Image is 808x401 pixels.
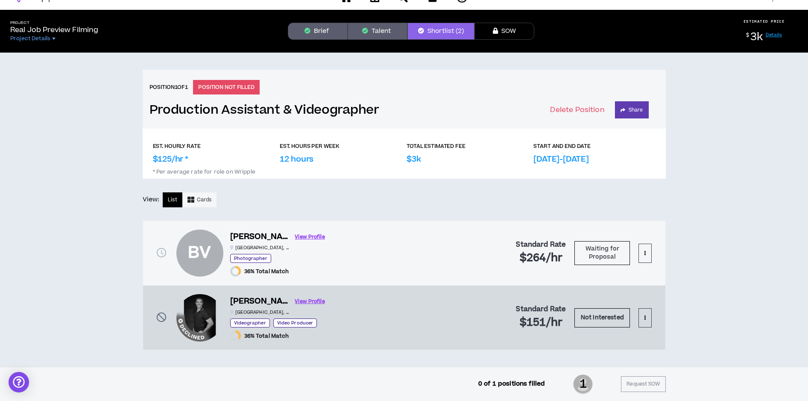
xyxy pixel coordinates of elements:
button: Delete Position [550,101,604,118]
p: Video Producer [273,318,317,327]
p: [GEOGRAPHIC_DATA] , [GEOGRAPHIC_DATA] [230,245,290,251]
button: SOW [474,23,534,40]
p: $3k [407,153,421,165]
sup: $ [746,32,749,39]
a: View Profile [295,230,325,245]
b: Not Interested [581,314,624,322]
h4: Standard Rate [516,241,566,249]
p: EST. HOURS PER WEEK [280,142,340,150]
span: Cards [197,196,212,204]
span: 3k [750,29,763,44]
span: Project Details [10,35,50,42]
a: Details [766,32,782,38]
button: Talent [348,23,407,40]
span: 36% Total Match [244,268,289,275]
button: Share [615,101,649,118]
p: Photographer [230,254,271,263]
span: clock-circle [157,248,166,257]
p: ESTIMATED PRICE [744,19,785,24]
p: START AND END DATE [533,142,591,150]
p: $125/hr [153,153,189,165]
p: [GEOGRAPHIC_DATA] , [GEOGRAPHIC_DATA] [230,309,290,315]
h6: [PERSON_NAME] [230,295,290,308]
button: Request SOW [621,376,665,392]
p: TOTAL ESTIMATED FEE [407,142,465,150]
p: [DATE]-[DATE] [533,153,589,165]
div: Bruce V. [176,230,223,277]
span: $264 /hr [520,251,563,265]
span: $151 /hr [520,315,563,330]
button: Not Interested [574,308,630,327]
p: View: [143,195,160,204]
h4: Standard Rate [516,305,566,313]
span: 1 [573,374,593,395]
button: Cards [182,192,217,207]
button: Shortlist (2) [407,23,474,40]
p: POSITION NOT FILLED [193,80,260,94]
a: Production Assistant & Videographer [149,103,379,118]
a: View Profile [295,294,325,309]
span: stop [157,313,166,322]
div: BV [188,245,211,261]
p: 12 hours [280,153,314,165]
p: Real Job Preview Filming [10,25,98,35]
span: 36% Total Match [244,333,289,339]
button: Brief [288,23,348,40]
h5: Project [10,21,98,25]
button: Waiting for Proposal [574,241,630,265]
div: Peter G. [176,294,223,341]
div: Open Intercom Messenger [9,372,29,392]
p: Videographer [230,318,270,327]
p: 0 of 1 positions filled [478,379,545,389]
h6: Position 1 of 1 [149,83,188,91]
h6: [PERSON_NAME] [230,231,290,243]
p: * Per average rate for role on Wripple [153,165,656,175]
p: EST. HOURLY RATE [153,142,201,150]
